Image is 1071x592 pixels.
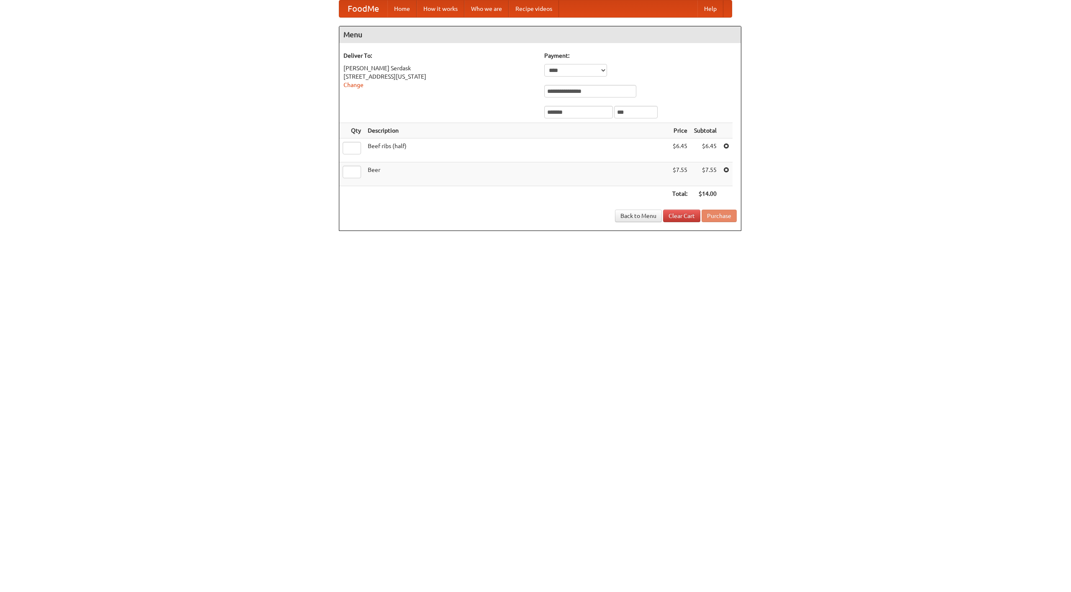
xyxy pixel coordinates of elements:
th: Description [364,123,669,138]
h4: Menu [339,26,741,43]
h5: Payment: [544,51,737,60]
a: Home [387,0,417,17]
td: $7.55 [691,162,720,186]
div: [STREET_ADDRESS][US_STATE] [343,72,536,81]
td: Beef ribs (half) [364,138,669,162]
th: Price [669,123,691,138]
a: Clear Cart [663,210,700,222]
a: How it works [417,0,464,17]
th: $14.00 [691,186,720,202]
a: Help [697,0,723,17]
a: Who we are [464,0,509,17]
div: [PERSON_NAME] Serdask [343,64,536,72]
h5: Deliver To: [343,51,536,60]
th: Qty [339,123,364,138]
td: $6.45 [669,138,691,162]
td: Beer [364,162,669,186]
button: Purchase [702,210,737,222]
a: Recipe videos [509,0,559,17]
a: FoodMe [339,0,387,17]
a: Change [343,82,364,88]
td: $6.45 [691,138,720,162]
td: $7.55 [669,162,691,186]
a: Back to Menu [615,210,662,222]
th: Subtotal [691,123,720,138]
th: Total: [669,186,691,202]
